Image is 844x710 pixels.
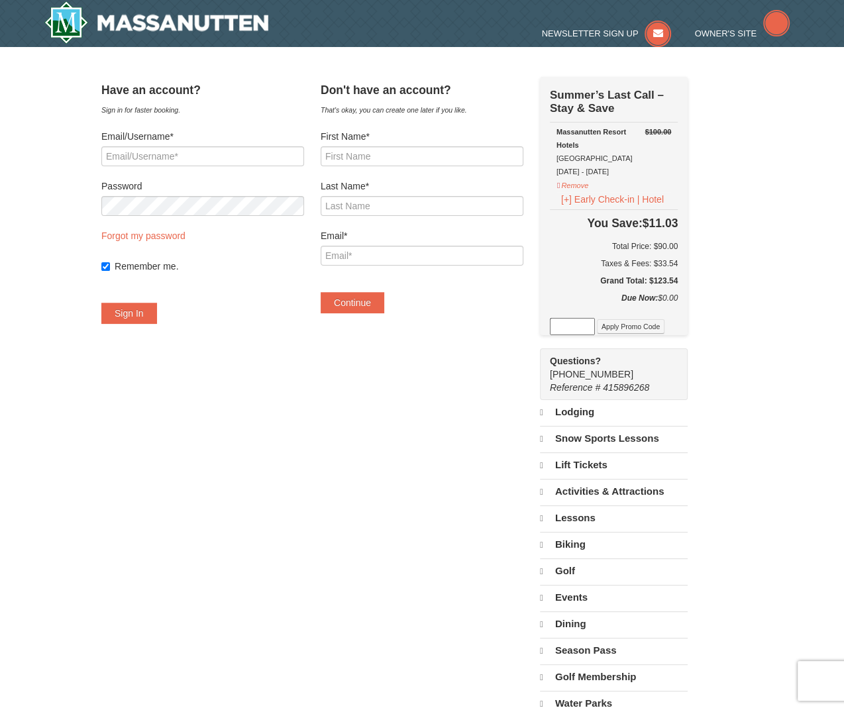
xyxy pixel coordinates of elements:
button: Remove [556,176,589,192]
strong: Questions? [550,356,601,366]
span: 415896268 [603,382,649,393]
h6: Total Price: $90.00 [550,240,678,253]
a: Biking [540,532,688,557]
a: Owner's Site [695,28,790,38]
label: Last Name* [321,179,523,193]
a: Golf [540,558,688,583]
span: You Save: [587,217,642,230]
h4: Have an account? [101,83,304,97]
a: Events [540,585,688,610]
label: Remember me. [115,260,304,273]
span: Newsletter Sign Up [542,28,639,38]
a: Lodging [540,400,688,425]
label: Email* [321,229,523,242]
a: Season Pass [540,638,688,663]
button: [+] Early Check-in | Hotel [556,192,668,207]
a: Lessons [540,505,688,531]
input: Email/Username* [101,146,304,166]
button: Continue [321,292,384,313]
div: That's okay, you can create one later if you like. [321,103,523,117]
a: Dining [540,611,688,636]
strong: Massanutten Resort Hotels [556,128,626,149]
label: Password [101,179,304,193]
a: Snow Sports Lessons [540,426,688,451]
strong: Summer’s Last Call – Stay & Save [550,89,664,115]
h4: Don't have an account? [321,83,523,97]
del: $100.00 [645,128,671,136]
a: Lift Tickets [540,452,688,478]
label: First Name* [321,130,523,143]
label: Email/Username* [101,130,304,143]
div: $0.00 [550,291,678,318]
input: Last Name [321,196,523,216]
h4: $11.03 [550,217,678,230]
div: [GEOGRAPHIC_DATA] [DATE] - [DATE] [556,125,671,178]
a: Forgot my password [101,230,185,241]
h5: Grand Total: $123.54 [550,274,678,287]
input: First Name [321,146,523,166]
span: [PHONE_NUMBER] [550,354,664,380]
img: Massanutten Resort Logo [44,1,268,44]
a: Massanutten Resort [44,1,268,44]
button: Apply Promo Code [597,319,664,334]
span: Owner's Site [695,28,757,38]
input: Email* [321,246,523,266]
a: Activities & Attractions [540,479,688,504]
strong: Due Now: [621,293,658,303]
a: Newsletter Sign Up [542,28,672,38]
button: Sign In [101,303,157,324]
a: Golf Membership [540,664,688,689]
div: Sign in for faster booking. [101,103,304,117]
span: Reference # [550,382,600,393]
div: Taxes & Fees: $33.54 [550,257,678,270]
